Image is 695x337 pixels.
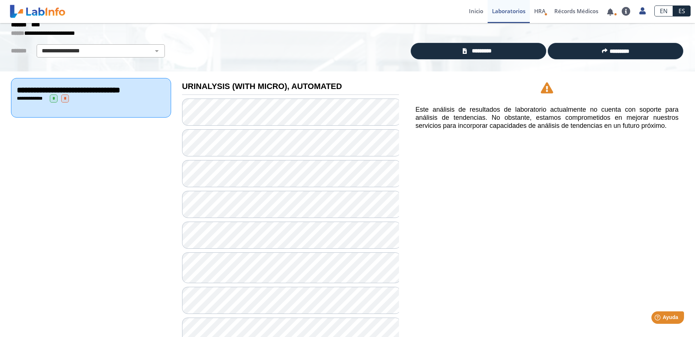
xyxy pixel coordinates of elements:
[673,5,691,16] a: ES
[630,308,687,329] iframe: Help widget launcher
[415,106,679,130] h5: Este análisis de resultados de laboratorio actualmente no cuenta con soporte para análisis de ten...
[534,7,546,15] span: HRA
[182,82,342,91] b: URINALYSIS (WITH MICRO), AUTOMATED
[654,5,673,16] a: EN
